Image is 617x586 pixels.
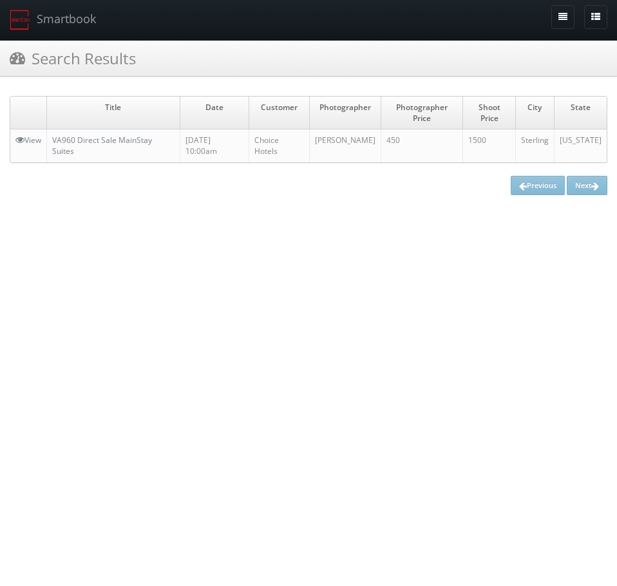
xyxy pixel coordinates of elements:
td: [PERSON_NAME] [309,129,381,162]
td: Title [47,97,180,129]
td: Photographer [309,97,381,129]
td: City [515,97,554,129]
td: [US_STATE] [554,129,607,162]
img: smartbook-logo.png [10,10,30,30]
td: Sterling [515,129,554,162]
td: State [554,97,607,129]
td: Choice Hotels [249,129,310,162]
td: Shoot Price [463,97,516,129]
h3: Search Results [10,47,136,70]
td: Date [180,97,249,129]
td: 450 [381,129,463,162]
a: View [15,135,41,146]
td: 1500 [463,129,516,162]
td: Photographer Price [381,97,463,129]
a: VA960 Direct Sale MainStay Suites [52,135,152,156]
td: Customer [249,97,310,129]
td: [DATE] 10:00am [180,129,249,162]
